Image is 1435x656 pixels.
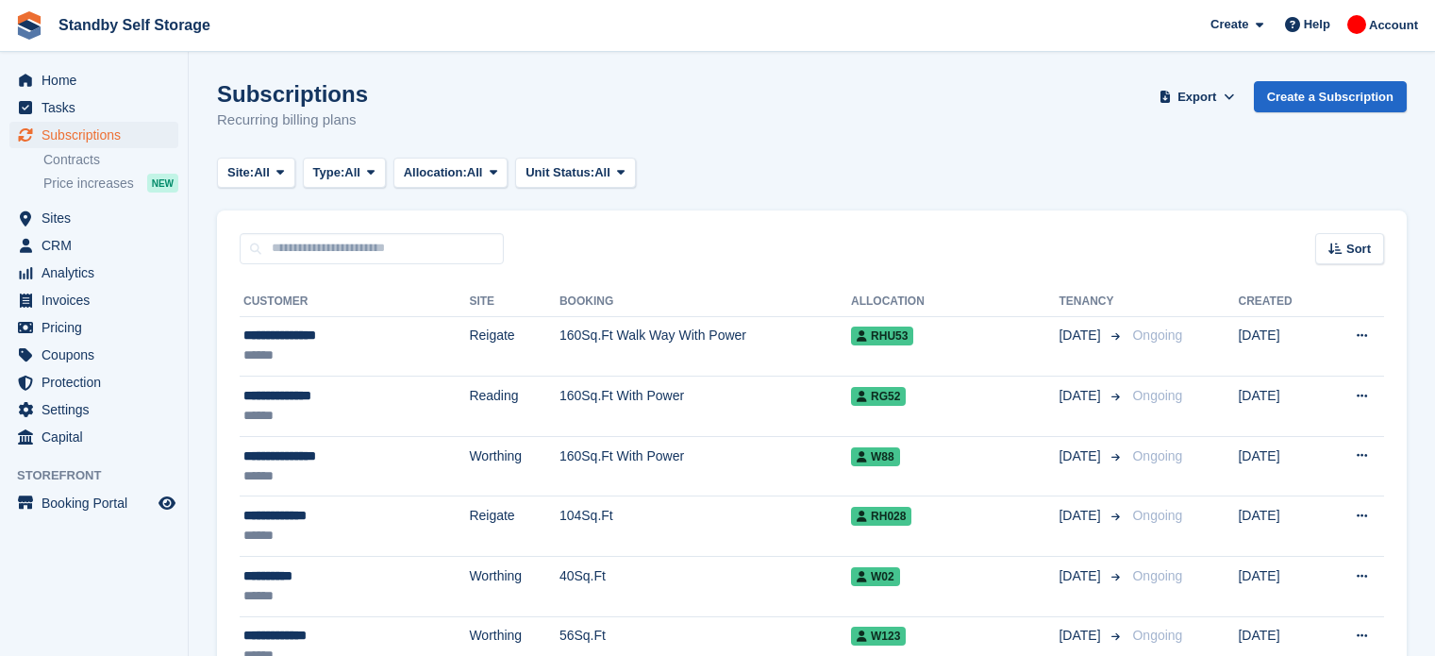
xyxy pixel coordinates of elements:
a: menu [9,342,178,368]
td: [DATE] [1238,316,1322,377]
td: Reigate [469,316,559,377]
a: Preview store [156,492,178,514]
span: All [467,163,483,182]
span: RG52 [851,387,906,406]
span: [DATE] [1059,626,1104,646]
a: menu [9,369,178,395]
img: Aaron Winter [1347,15,1366,34]
button: Site: All [217,158,295,189]
span: Settings [42,396,155,423]
span: Capital [42,424,155,450]
a: Standby Self Storage [51,9,218,41]
span: [DATE] [1059,386,1104,406]
button: Unit Status: All [515,158,635,189]
td: 160Sq.Ft With Power [559,436,851,496]
a: menu [9,205,178,231]
a: menu [9,287,178,313]
span: Account [1369,16,1418,35]
span: Protection [42,369,155,395]
span: Coupons [42,342,155,368]
td: Worthing [469,436,559,496]
a: menu [9,122,178,148]
div: NEW [147,174,178,193]
span: [DATE] [1059,446,1104,466]
span: [DATE] [1059,506,1104,526]
span: [DATE] [1059,566,1104,586]
span: [DATE] [1059,326,1104,345]
span: Type: [313,163,345,182]
button: Allocation: All [393,158,509,189]
button: Export [1156,81,1239,112]
a: menu [9,490,178,516]
span: W02 [851,567,900,586]
span: Site: [227,163,254,182]
span: All [594,163,610,182]
a: menu [9,314,178,341]
span: Storefront [17,466,188,485]
button: Type: All [303,158,386,189]
td: Reigate [469,496,559,557]
a: Contracts [43,151,178,169]
a: Create a Subscription [1254,81,1407,112]
td: Reading [469,377,559,437]
span: Create [1210,15,1248,34]
span: Sites [42,205,155,231]
span: Booking Portal [42,490,155,516]
td: Worthing [469,557,559,617]
a: Price increases NEW [43,173,178,193]
td: [DATE] [1238,496,1322,557]
span: Ongoing [1132,448,1182,463]
span: Pricing [42,314,155,341]
td: [DATE] [1238,436,1322,496]
span: Analytics [42,260,155,286]
th: Booking [559,287,851,317]
td: 104Sq.Ft [559,496,851,557]
td: 40Sq.Ft [559,557,851,617]
span: CRM [42,232,155,259]
h1: Subscriptions [217,81,368,107]
span: Subscriptions [42,122,155,148]
span: Help [1304,15,1330,34]
th: Customer [240,287,469,317]
span: All [344,163,360,182]
span: RH028 [851,507,911,526]
span: RHU53 [851,327,913,345]
span: Unit Status: [526,163,594,182]
span: Allocation: [404,163,467,182]
td: 160Sq.Ft Walk Way With Power [559,316,851,377]
td: [DATE] [1238,557,1322,617]
span: Export [1177,88,1216,107]
a: menu [9,67,178,93]
span: Price increases [43,175,134,193]
span: Invoices [42,287,155,313]
a: menu [9,260,178,286]
th: Allocation [851,287,1059,317]
a: menu [9,94,178,121]
span: W88 [851,447,900,466]
td: 160Sq.Ft With Power [559,377,851,437]
a: menu [9,232,178,259]
span: Ongoing [1132,328,1182,343]
a: menu [9,424,178,450]
span: Ongoing [1132,568,1182,583]
th: Created [1238,287,1322,317]
span: Home [42,67,155,93]
span: Ongoing [1132,508,1182,523]
td: [DATE] [1238,377,1322,437]
span: Ongoing [1132,388,1182,403]
th: Tenancy [1059,287,1125,317]
span: W123 [851,627,906,646]
a: menu [9,396,178,423]
span: Ongoing [1132,628,1182,643]
span: Tasks [42,94,155,121]
th: Site [469,287,559,317]
img: stora-icon-8386f47178a22dfd0bd8f6a31ec36ba5ce8667c1dd55bd0f319d3a0aa187defe.svg [15,11,43,40]
span: All [254,163,270,182]
p: Recurring billing plans [217,109,368,131]
span: Sort [1346,240,1371,259]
